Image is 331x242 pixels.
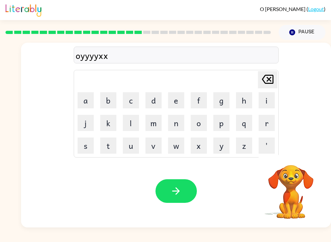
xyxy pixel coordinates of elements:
[279,25,326,40] button: Pause
[259,92,275,108] button: i
[168,137,184,154] button: w
[145,115,162,131] button: m
[123,137,139,154] button: u
[236,137,252,154] button: z
[123,115,139,131] button: l
[213,115,230,131] button: p
[78,137,94,154] button: s
[191,115,207,131] button: o
[145,137,162,154] button: v
[259,115,275,131] button: r
[168,115,184,131] button: n
[236,115,252,131] button: q
[191,92,207,108] button: f
[259,155,323,220] video: Your browser must support playing .mp4 files to use Literably. Please try using another browser.
[100,115,116,131] button: k
[308,6,324,12] a: Logout
[168,92,184,108] button: e
[123,92,139,108] button: c
[78,115,94,131] button: j
[213,92,230,108] button: g
[100,137,116,154] button: t
[213,137,230,154] button: y
[145,92,162,108] button: d
[191,137,207,154] button: x
[260,6,306,12] span: O [PERSON_NAME]
[5,3,41,17] img: Literably
[236,92,252,108] button: h
[100,92,116,108] button: b
[259,137,275,154] button: '
[260,6,326,12] div: ( )
[76,49,277,62] div: oyyyyxx
[78,92,94,108] button: a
